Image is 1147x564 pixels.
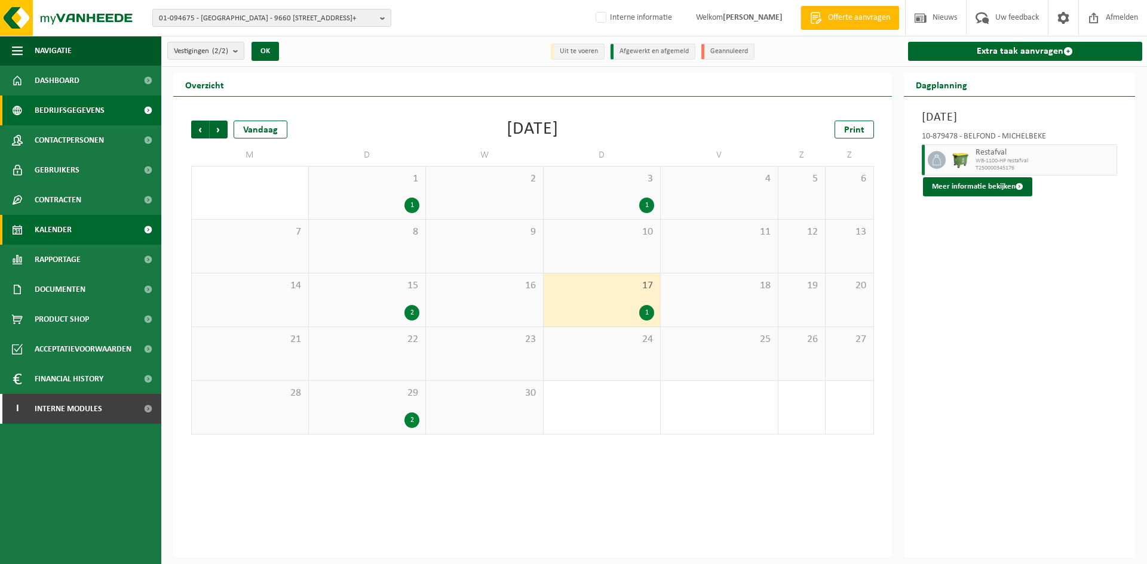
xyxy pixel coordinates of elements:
span: 12 [784,226,820,239]
span: Documenten [35,275,85,304]
span: Navigatie [35,36,72,66]
span: Kalender [35,215,72,245]
li: Geannuleerd [701,44,755,60]
td: M [191,144,309,166]
span: Print [844,125,864,135]
span: 11 [667,226,772,239]
span: Contracten [35,185,81,215]
div: 1 [639,198,654,213]
span: 14 [198,279,302,292]
span: Vorige [191,121,209,138]
span: Dashboard [35,66,79,95]
span: 9 [432,226,537,239]
h2: Dagplanning [904,73,979,96]
span: 01-094675 - [GEOGRAPHIC_DATA] - 9660 [STREET_ADDRESS]+ [159,10,375,27]
span: 1 [315,172,420,186]
span: Product Shop [35,304,89,334]
h2: Overzicht [173,73,236,96]
button: Meer informatie bekijken [923,177,1032,196]
span: T250000345176 [976,165,1114,172]
span: 25 [667,333,772,346]
span: Financial History [35,364,103,394]
span: 8 [315,226,420,239]
div: [DATE] [507,121,559,138]
button: 01-094675 - [GEOGRAPHIC_DATA] - 9660 [STREET_ADDRESS]+ [152,9,391,27]
span: 24 [550,333,655,346]
div: 1 [404,198,419,213]
a: Extra taak aanvragen [908,42,1143,61]
span: Offerte aanvragen [825,12,893,24]
span: 16 [432,279,537,292]
td: Z [826,144,873,166]
span: 30 [432,387,537,400]
span: 7 [198,226,302,239]
span: 2 [432,172,537,186]
td: D [544,144,661,166]
span: Rapportage [35,245,81,275]
span: 18 [667,279,772,292]
span: I [12,394,23,424]
div: 10-879478 - BELFOND - MICHELBEKE [922,132,1118,144]
td: D [309,144,427,166]
span: 17 [550,279,655,292]
td: W [426,144,544,166]
span: Bedrijfsgegevens [35,95,105,125]
span: Acceptatievoorwaarden [35,334,131,364]
span: Volgende [210,121,228,138]
button: OK [252,42,279,61]
div: 2 [404,412,419,428]
span: 6 [832,172,867,186]
li: Uit te voeren [551,44,605,60]
span: 23 [432,333,537,346]
a: Print [835,121,874,138]
span: Contactpersonen [35,125,104,155]
span: 3 [550,172,655,186]
span: 29 [315,387,420,400]
span: Vestigingen [174,42,228,60]
count: (2/2) [212,47,228,55]
h3: [DATE] [922,109,1118,127]
div: 2 [404,305,419,320]
strong: [PERSON_NAME] [723,13,783,22]
span: 26 [784,333,820,346]
td: Z [778,144,826,166]
span: Interne modules [35,394,102,424]
span: 20 [832,279,867,292]
td: V [661,144,778,166]
span: 15 [315,279,420,292]
span: WB-1100-HP restafval [976,158,1114,165]
span: 19 [784,279,820,292]
li: Afgewerkt en afgemeld [611,44,695,60]
span: 28 [198,387,302,400]
span: 4 [667,172,772,186]
button: Vestigingen(2/2) [167,42,244,60]
label: Interne informatie [593,9,672,27]
span: 27 [832,333,867,346]
span: 13 [832,226,867,239]
img: WB-1100-HPE-GN-50 [952,151,970,169]
span: Gebruikers [35,155,79,185]
span: 10 [550,226,655,239]
a: Offerte aanvragen [801,6,899,30]
div: 1 [639,305,654,320]
div: Vandaag [234,121,287,138]
span: 21 [198,333,302,346]
span: 5 [784,172,820,186]
span: Restafval [976,148,1114,158]
span: 22 [315,333,420,346]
